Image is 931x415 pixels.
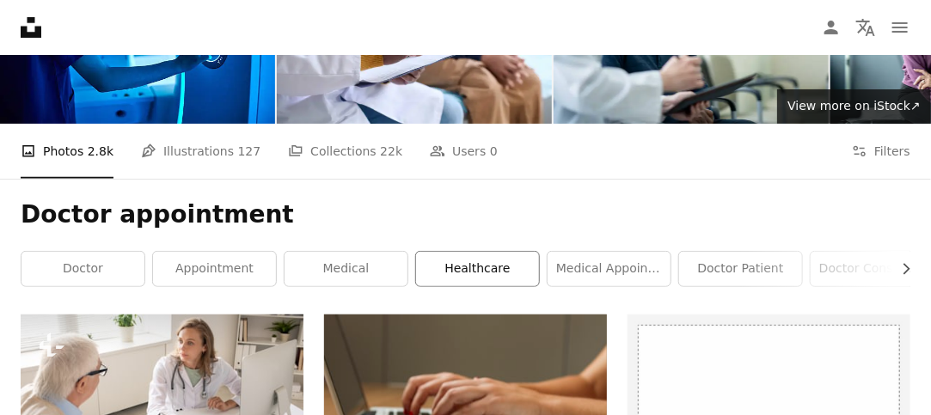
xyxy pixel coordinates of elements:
[153,252,276,286] a: appointment
[490,142,498,161] span: 0
[891,252,910,286] button: scroll list to the right
[21,252,144,286] a: doctor
[430,124,498,179] a: Users 0
[814,10,848,45] a: Log in / Sign up
[21,199,910,230] h1: Doctor appointment
[285,252,407,286] a: medical
[21,17,41,38] a: Home — Unsplash
[848,10,883,45] button: Language
[777,89,931,124] a: View more on iStock↗
[679,252,802,286] a: doctor patient
[238,142,261,161] span: 127
[380,142,402,161] span: 22k
[883,10,917,45] button: Menu
[787,99,921,113] span: View more on iStock ↗
[852,124,910,179] button: Filters
[416,252,539,286] a: healthcare
[288,124,402,179] a: Collections 22k
[548,252,671,286] a: medical appointment
[141,124,260,179] a: Illustrations 127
